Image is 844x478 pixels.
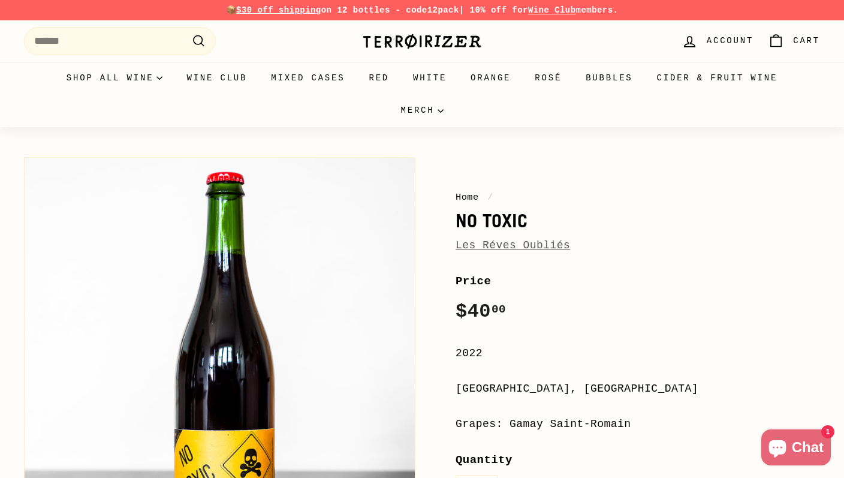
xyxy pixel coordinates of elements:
[574,62,644,94] a: Bubbles
[761,23,827,59] a: Cart
[236,5,321,15] span: $30 off shipping
[456,192,479,203] a: Home
[427,5,459,15] strong: 12pack
[456,300,506,323] span: $40
[456,345,820,362] div: 2022
[492,303,506,316] sup: 00
[24,4,820,17] p: 📦 on 12 bottles - code | 10% off for members.
[456,211,820,231] h1: No Toxic
[259,62,357,94] a: Mixed Cases
[793,34,820,47] span: Cart
[388,94,455,127] summary: Merch
[401,62,459,94] a: White
[645,62,790,94] a: Cider & Fruit Wine
[55,62,175,94] summary: Shop all wine
[528,5,576,15] a: Wine Club
[674,23,761,59] a: Account
[707,34,753,47] span: Account
[174,62,259,94] a: Wine Club
[456,272,820,290] label: Price
[456,380,820,398] div: [GEOGRAPHIC_DATA], [GEOGRAPHIC_DATA]
[523,62,574,94] a: Rosé
[456,190,820,205] nav: breadcrumbs
[456,416,820,433] div: Grapes: Gamay Saint-Romain
[758,429,834,468] inbox-online-store-chat: Shopify online store chat
[456,239,570,251] a: Les Réves Oubliés
[484,192,496,203] span: /
[456,451,820,469] label: Quantity
[459,62,523,94] a: Orange
[357,62,401,94] a: Red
